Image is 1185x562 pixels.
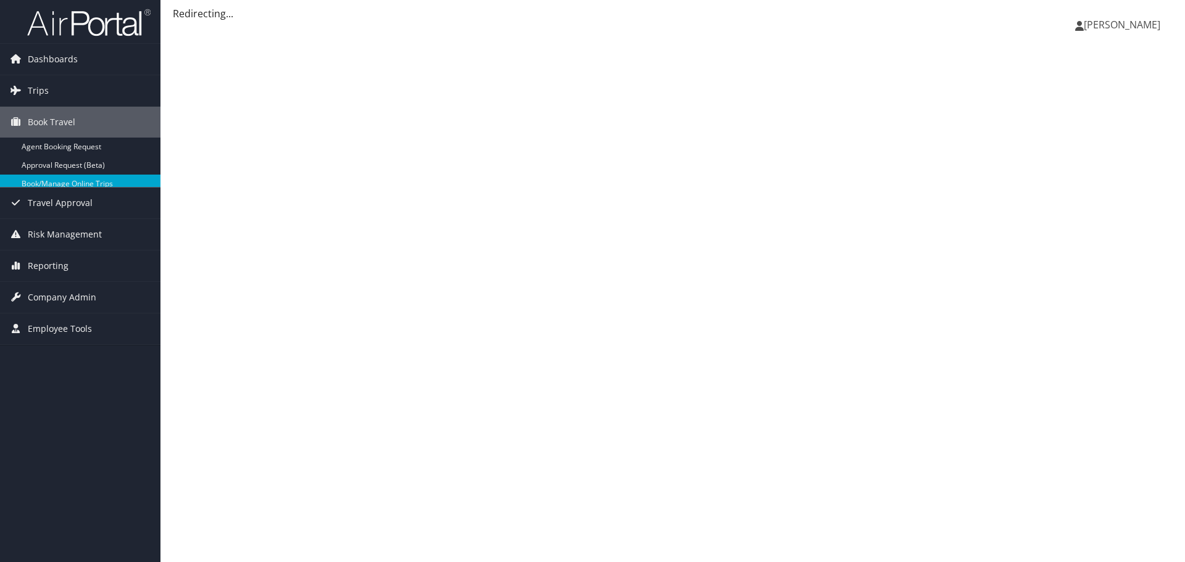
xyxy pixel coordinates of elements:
[1084,18,1160,31] span: [PERSON_NAME]
[28,107,75,138] span: Book Travel
[28,44,78,75] span: Dashboards
[28,75,49,106] span: Trips
[173,6,1173,21] div: Redirecting...
[27,8,151,37] img: airportal-logo.png
[1075,6,1173,43] a: [PERSON_NAME]
[28,313,92,344] span: Employee Tools
[28,188,93,218] span: Travel Approval
[28,282,96,313] span: Company Admin
[28,250,69,281] span: Reporting
[28,219,102,250] span: Risk Management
